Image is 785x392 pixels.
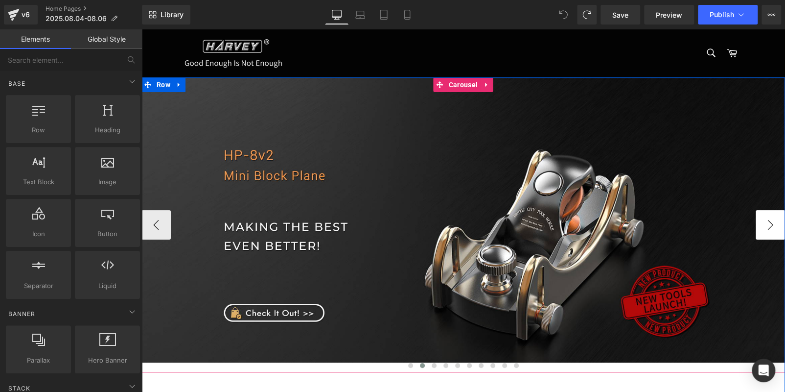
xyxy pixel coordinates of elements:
button: More [762,5,781,24]
span: Save [612,10,628,20]
a: Tablet [372,5,395,24]
span: Heading [78,125,137,135]
a: Home Pages [46,5,142,13]
span: Preview [656,10,682,20]
a: Expand / Collapse [31,48,44,63]
span: 2025.08.04-08.06 [46,15,107,23]
span: Banner [7,309,36,318]
a: Mobile [395,5,419,24]
span: Button [78,229,137,239]
div: v6 [20,8,32,21]
span: Separator [9,281,68,291]
span: Base [7,79,26,88]
a: Preview [644,5,694,24]
span: Text Block [9,177,68,187]
span: Liquid [78,281,137,291]
span: Icon [9,229,68,239]
button: Publish [698,5,758,24]
a: Laptop [348,5,372,24]
span: Parallax [9,355,68,366]
a: Expand / Collapse [339,48,351,63]
span: Publish [710,11,734,19]
span: Hero Banner [78,355,137,366]
a: v6 [4,5,38,24]
span: Library [161,10,184,19]
a: Global Style [71,29,142,49]
a: New Library [142,5,190,24]
a: Desktop [325,5,348,24]
span: Row [13,48,31,63]
span: Image [78,177,137,187]
div: Open Intercom Messenger [752,359,775,382]
iframe: To enrich screen reader interactions, please activate Accessibility in Grammarly extension settings [141,29,785,392]
span: Carousel [305,48,339,63]
span: Row [9,125,68,135]
button: Undo [554,5,573,24]
button: Redo [577,5,597,24]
